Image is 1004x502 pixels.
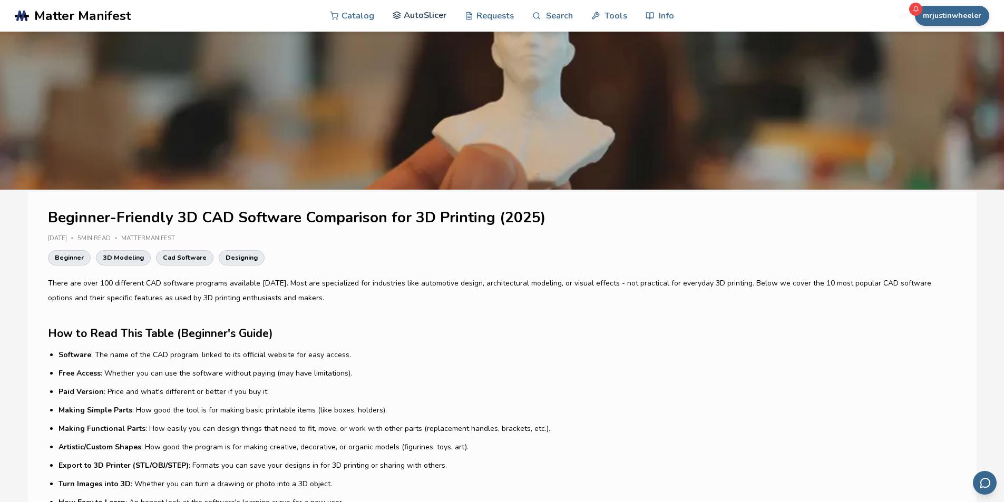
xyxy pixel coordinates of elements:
[59,460,189,470] strong: Export to 3D Printer (STL/OBJ/STEP)
[59,442,141,452] strong: Artistic/Custom Shapes
[48,250,91,265] a: Beginner
[48,276,957,306] p: There are over 100 different CAD software programs available [DATE]. Most are specialized for ind...
[59,424,145,434] strong: Making Functional Parts
[77,235,121,242] div: 5 min read
[59,441,957,452] li: : How good the program is for making creative, decorative, or organic models (figurines, toys, art).
[59,350,91,360] strong: Software
[59,405,957,416] li: : How good the tool is for making basic printable items (like boxes, holders).
[59,405,132,415] strong: Making Simple Parts
[59,423,957,434] li: : How easily you can design things that need to fit, move, or work with other parts (replacement ...
[973,471,997,495] button: Send feedback via email
[48,210,957,226] h1: Beginner-Friendly 3D CAD Software Comparison for 3D Printing (2025)
[59,460,957,471] li: : Formats you can save your designs in for 3D printing or sharing with others.
[59,349,957,360] li: : The name of the CAD program, linked to its official website for easy access.
[915,6,989,26] button: mrjustinwheeler
[219,250,265,265] a: Designing
[121,235,182,242] div: MatterManifest
[59,387,104,397] strong: Paid Version
[59,479,131,489] strong: Turn Images into 3D
[59,478,957,489] li: : Whether you can turn a drawing or photo into a 3D object.
[156,250,213,265] a: Cad Software
[34,8,131,23] span: Matter Manifest
[59,368,101,378] strong: Free Access
[48,326,957,342] h2: How to Read This Table (Beginner's Guide)
[48,235,77,242] div: [DATE]
[59,368,957,379] li: : Whether you can use the software without paying (may have limitations).
[59,386,957,397] li: : Price and what's different or better if you buy it.
[96,250,151,265] a: 3D Modeling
